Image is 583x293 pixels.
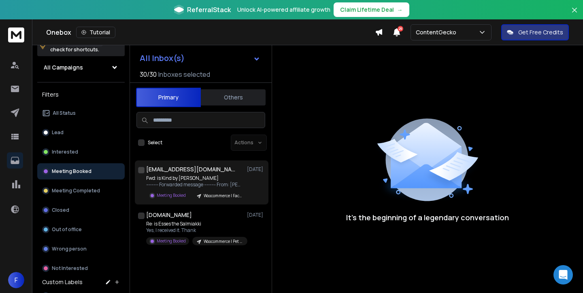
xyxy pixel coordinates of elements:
[37,202,125,218] button: Closed
[204,238,243,245] p: Woocommerce | Pet Food & Supplies | [GEOGRAPHIC_DATA] | Eerik's unhinged, shorter | [DATE]
[37,59,125,76] button: All Campaigns
[158,70,210,79] h3: Inboxes selected
[37,183,125,199] button: Meeting Completed
[37,221,125,238] button: Out of office
[398,26,403,32] span: 29
[201,89,266,106] button: Others
[569,5,580,24] button: Close banner
[37,241,125,257] button: Wrong person
[52,265,88,272] p: Not Interested
[42,278,83,286] h3: Custom Labels
[133,50,267,66] button: All Inbox(s)
[140,54,185,62] h1: All Inbox(s)
[8,272,24,288] button: F
[52,168,91,175] p: Meeting Booked
[37,124,125,141] button: Lead
[553,265,573,285] div: Open Intercom Messenger
[52,207,69,213] p: Closed
[52,149,78,155] p: Interested
[46,27,375,38] div: Onebox
[37,144,125,160] button: Interested
[52,246,87,252] p: Wrong person
[397,6,403,14] span: →
[146,211,192,219] h1: [DOMAIN_NAME]
[334,2,409,17] button: Claim Lifetime Deal→
[204,193,243,199] p: Woocommerce | Face and body care | [PERSON_NAME]'s unhinged copy | [GEOGRAPHIC_DATA] | [DATE]
[146,175,243,181] p: Fwd: is Kind by [PERSON_NAME]
[37,105,125,121] button: All Status
[157,192,186,198] p: Meeting Booked
[52,226,82,233] p: Out of office
[501,24,569,40] button: Get Free Credits
[416,28,460,36] p: ContentGecko
[76,27,115,38] button: Tutorial
[53,110,76,116] p: All Status
[37,89,125,100] h3: Filters
[518,28,563,36] p: Get Free Credits
[44,63,83,72] h1: All Campaigns
[148,139,162,146] label: Select
[237,6,330,14] p: Unlock AI-powered affiliate growth
[50,38,110,54] p: Press to check for shortcuts.
[136,88,201,107] button: Primary
[37,260,125,276] button: Not Interested
[140,70,157,79] span: 30 / 30
[146,165,235,173] h1: [EMAIL_ADDRESS][DOMAIN_NAME]
[146,221,243,227] p: Re: is Esses the Salmiakki
[146,227,243,234] p: Yes, I received it. Thank
[247,166,265,173] p: [DATE]
[52,129,64,136] p: Lead
[247,212,265,218] p: [DATE]
[52,188,100,194] p: Meeting Completed
[157,238,186,244] p: Meeting Booked
[146,181,243,188] p: ---------- Forwarded message --------- From: [PERSON_NAME]
[37,163,125,179] button: Meeting Booked
[187,5,231,15] span: ReferralStack
[346,212,509,223] p: It’s the beginning of a legendary conversation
